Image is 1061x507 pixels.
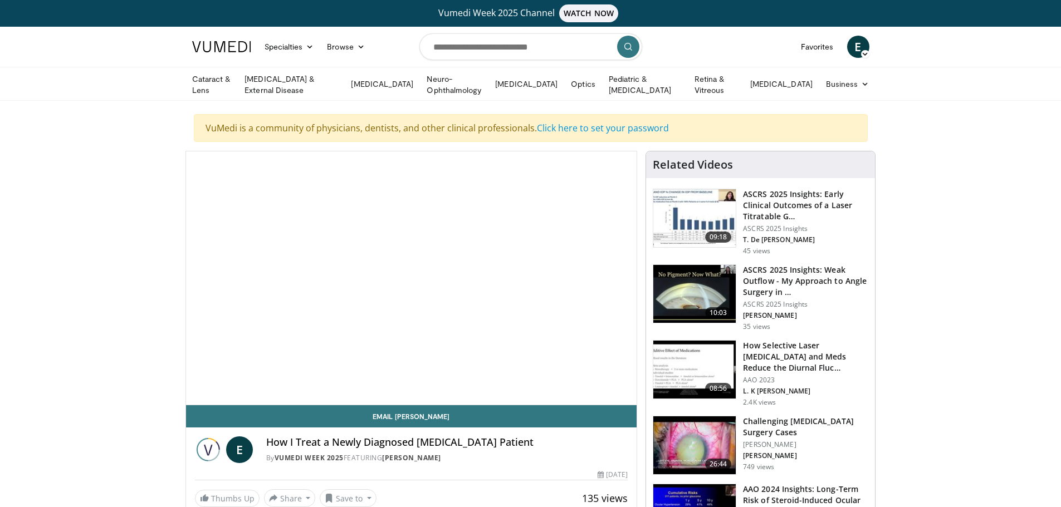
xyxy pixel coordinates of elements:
div: By FEATURING [266,453,628,463]
a: [MEDICAL_DATA] [488,73,564,95]
h3: ASCRS 2025 Insights: Weak Outflow - My Approach to Angle Surgery in … [743,264,868,298]
input: Search topics, interventions [419,33,642,60]
a: Retina & Vitreous [688,73,744,96]
p: 45 views [743,247,770,255]
h3: Challenging [MEDICAL_DATA] Surgery Cases [743,416,868,438]
a: 09:18 ASCRS 2025 Insights: Early Clinical Outcomes of a Laser Titratable G… ASCRS 2025 Insights T... [653,189,868,255]
a: [PERSON_NAME] [382,453,441,462]
a: Email [PERSON_NAME] [186,405,637,427]
a: 26:44 Challenging [MEDICAL_DATA] Surgery Cases [PERSON_NAME] [PERSON_NAME] 749 views [653,416,868,475]
p: [PERSON_NAME] [743,451,868,460]
p: 2.4K views [743,398,776,407]
video-js: Video Player [186,151,637,405]
a: E [226,436,253,463]
img: 420b1191-3861-4d27-8af4-0e92e58098e4.150x105_q85_crop-smart_upscale.jpg [653,341,736,398]
button: Share [264,489,316,507]
div: VuMedi is a community of physicians, dentists, and other clinical professionals. [194,114,868,142]
span: WATCH NOW [559,4,618,22]
h3: How Selective Laser [MEDICAL_DATA] and Meds Reduce the Diurnal Fluc… [743,340,868,373]
p: ASCRS 2025 Insights [743,224,868,233]
p: T. De [PERSON_NAME] [743,235,868,244]
span: 10:03 [705,307,732,318]
p: [PERSON_NAME] [743,311,868,320]
img: b8bf30ca-3013-450f-92b0-de11c61660f8.150x105_q85_crop-smart_upscale.jpg [653,189,736,247]
p: ASCRS 2025 Insights [743,300,868,309]
span: 09:18 [705,232,732,243]
h4: How I Treat a Newly Diagnosed [MEDICAL_DATA] Patient [266,436,628,449]
a: Vumedi Week 2025 [275,453,344,462]
div: [DATE] [598,470,628,480]
span: 26:44 [705,459,732,470]
a: [MEDICAL_DATA] [344,73,420,95]
span: 135 views [582,491,628,505]
a: Specialties [258,36,321,58]
a: Pediatric & [MEDICAL_DATA] [602,73,688,96]
a: 08:56 How Selective Laser [MEDICAL_DATA] and Meds Reduce the Diurnal Fluc… AAO 2023 L. K [PERSON_... [653,340,868,407]
a: Browse [320,36,371,58]
h3: ASCRS 2025 Insights: Early Clinical Outcomes of a Laser Titratable G… [743,189,868,222]
a: Click here to set your password [537,122,669,134]
button: Save to [320,489,377,507]
img: c4ee65f2-163e-44d3-aede-e8fb280be1de.150x105_q85_crop-smart_upscale.jpg [653,265,736,323]
img: 05a6f048-9eed-46a7-93e1-844e43fc910c.150x105_q85_crop-smart_upscale.jpg [653,416,736,474]
img: Vumedi Week 2025 [195,436,222,463]
a: [MEDICAL_DATA] [744,73,819,95]
a: [MEDICAL_DATA] & External Disease [238,73,344,96]
p: AAO 2023 [743,376,868,385]
a: E [847,36,869,58]
span: 08:56 [705,383,732,394]
p: 35 views [743,322,770,331]
p: 749 views [743,462,774,471]
p: L. K [PERSON_NAME] [743,387,868,396]
a: Business [819,73,876,95]
p: [PERSON_NAME] [743,440,868,449]
h4: Related Videos [653,158,733,171]
a: 10:03 ASCRS 2025 Insights: Weak Outflow - My Approach to Angle Surgery in … ASCRS 2025 Insights [... [653,264,868,331]
a: Cataract & Lens [185,73,238,96]
a: Favorites [794,36,840,58]
a: Thumbs Up [195,490,260,507]
img: VuMedi Logo [192,41,251,52]
a: Neuro-Ophthalmology [420,73,488,96]
a: Vumedi Week 2025 ChannelWATCH NOW [194,4,868,22]
a: Optics [564,73,602,95]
